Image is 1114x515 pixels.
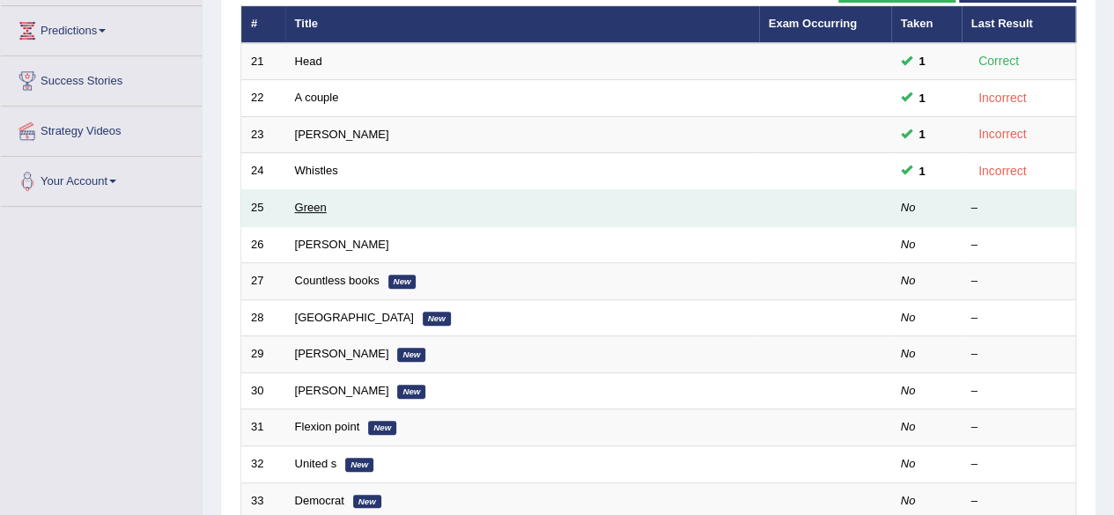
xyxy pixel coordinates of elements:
em: New [397,385,425,399]
em: No [901,274,916,287]
em: No [901,384,916,397]
a: Predictions [1,6,202,50]
span: You can still take this question [912,89,933,107]
a: Flexion point [295,420,360,433]
div: Correct [971,51,1027,71]
a: United s [295,457,337,470]
th: Taken [891,6,962,43]
a: Your Account [1,157,202,201]
a: Head [295,55,322,68]
a: [PERSON_NAME] [295,384,389,397]
em: No [901,420,916,433]
span: You can still take this question [912,162,933,180]
span: You can still take this question [912,125,933,143]
em: No [901,457,916,470]
div: – [971,310,1066,327]
a: [PERSON_NAME] [295,128,389,141]
div: – [971,383,1066,400]
a: Strategy Videos [1,107,202,151]
em: No [901,494,916,507]
td: 23 [241,116,285,153]
a: Exam Occurring [769,17,857,30]
div: – [971,456,1066,473]
a: [GEOGRAPHIC_DATA] [295,311,414,324]
td: 24 [241,153,285,190]
div: Incorrect [971,161,1034,181]
td: 28 [241,299,285,336]
div: Incorrect [971,88,1034,108]
a: Whistles [295,164,338,177]
em: No [901,201,916,214]
em: New [353,495,381,509]
td: 21 [241,43,285,80]
a: A couple [295,91,339,104]
div: – [971,200,1066,217]
a: Green [295,201,327,214]
em: New [345,458,373,472]
div: – [971,346,1066,363]
td: 26 [241,226,285,263]
span: You can still take this question [912,52,933,70]
em: New [397,348,425,362]
a: Democrat [295,494,344,507]
div: – [971,273,1066,290]
em: No [901,311,916,324]
a: Countless books [295,274,380,287]
em: New [423,312,451,326]
td: 31 [241,409,285,446]
em: New [368,421,396,435]
td: 30 [241,372,285,409]
a: [PERSON_NAME] [295,347,389,360]
td: 27 [241,263,285,300]
td: 25 [241,190,285,227]
em: No [901,238,916,251]
th: Last Result [962,6,1076,43]
td: 32 [241,445,285,482]
th: Title [285,6,759,43]
a: Success Stories [1,56,202,100]
td: 22 [241,80,285,117]
a: [PERSON_NAME] [295,238,389,251]
div: – [971,493,1066,510]
em: New [388,275,417,289]
td: 29 [241,336,285,373]
div: – [971,237,1066,254]
div: – [971,419,1066,436]
div: Incorrect [971,124,1034,144]
th: # [241,6,285,43]
em: No [901,347,916,360]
